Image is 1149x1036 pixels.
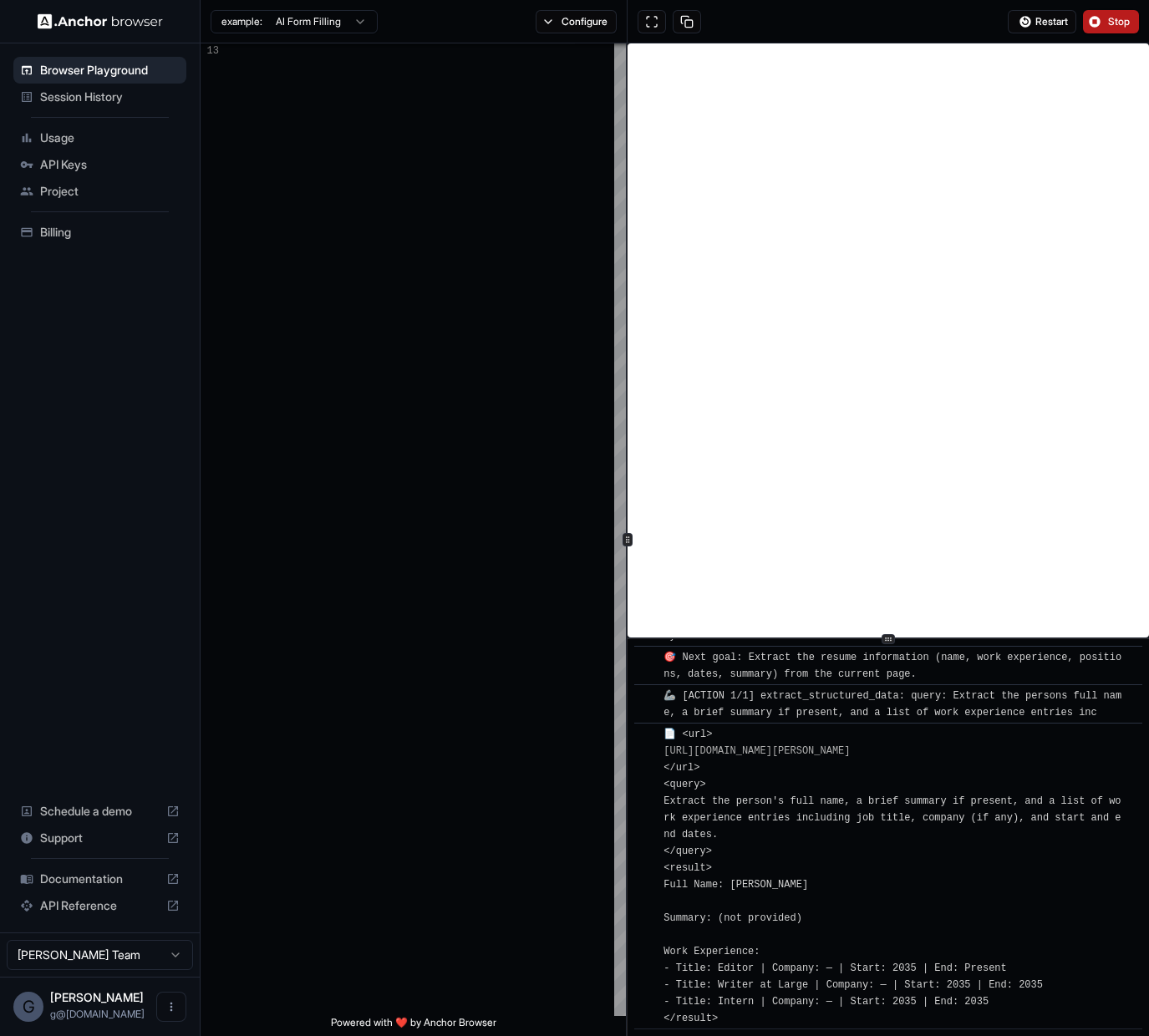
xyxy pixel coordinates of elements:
[638,10,666,33] button: Open in full screen
[673,10,701,33] button: Copy session ID
[13,992,43,1022] div: G
[40,830,160,846] span: Support
[643,649,651,666] span: ​
[40,183,180,200] span: Project
[50,990,144,1004] span: Gareth R
[13,124,186,151] div: Usage
[201,43,219,58] div: 13
[536,10,617,33] button: Configure
[13,84,186,110] div: Session History
[40,62,180,79] span: Browser Playground
[13,866,186,892] div: Documentation
[40,224,180,241] span: Billing
[643,688,651,704] span: ​
[38,13,163,29] img: Anchor Logo
[13,57,186,84] div: Browser Playground
[40,89,180,105] span: Session History
[643,726,651,743] span: ​
[13,825,186,851] div: Support
[50,1008,145,1020] span: g@2.works
[663,729,1121,1024] span: 📄 <url> </url> <query> Extract the person's full name, a brief summary if present, and a list of ...
[13,151,186,178] div: API Keys
[663,690,1121,719] span: 🦾 [ACTION 1/1] extract_structured_data: query: Extract the persons full name, a brief summary if ...
[1083,10,1139,33] button: Stop
[331,1016,496,1036] span: Powered with ❤️ by Anchor Browser
[40,871,160,887] span: Documentation
[1035,15,1068,28] span: Restart
[40,803,160,820] span: Schedule a demo
[1108,15,1131,28] span: Stop
[13,178,186,205] div: Project
[156,992,186,1022] button: Open menu
[40,129,180,146] span: Usage
[13,892,186,919] div: API Reference
[13,798,186,825] div: Schedule a demo
[663,652,1121,680] span: 🎯 Next goal: Extract the resume information (name, work experience, positions, dates, summary) fr...
[221,15,262,28] span: example:
[663,745,850,757] a: [URL][DOMAIN_NAME][PERSON_NAME]
[40,897,160,914] span: API Reference
[40,156,180,173] span: API Keys
[13,219,186,246] div: Billing
[1008,10,1076,33] button: Restart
